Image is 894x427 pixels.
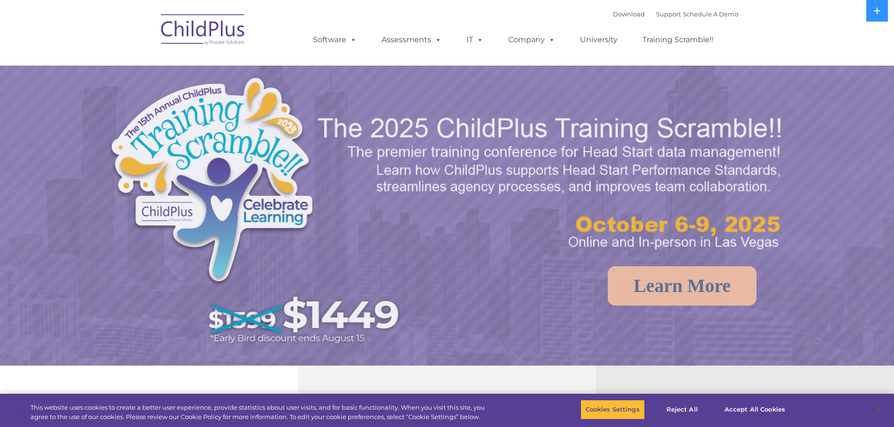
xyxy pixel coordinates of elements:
button: Accept All Cookies [719,400,790,420]
a: Support [656,10,681,18]
a: Software [304,30,366,49]
a: Learn More [608,266,756,306]
a: Training Scramble!! [633,30,723,49]
a: IT [457,30,493,49]
div: This website uses cookies to create a better user experience, provide statistics about user visit... [31,403,492,421]
button: Reject All [653,400,711,420]
button: Cookies Settings [581,400,645,420]
button: Close [869,399,889,420]
a: Schedule A Demo [683,10,738,18]
a: University [571,30,627,49]
a: Company [499,30,565,49]
img: ChildPlus by Procare Solutions [156,7,250,54]
a: Assessments [372,30,451,49]
a: Download [613,10,645,18]
font: | [613,10,738,18]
